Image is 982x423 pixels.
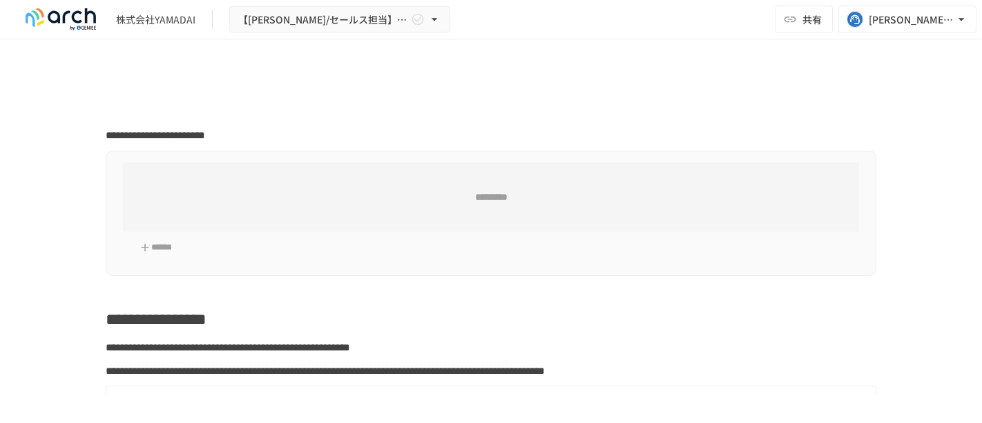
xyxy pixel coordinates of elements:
button: 【[PERSON_NAME]/セールス担当】株式会社YAMADAI様_初期設定サポート [229,6,450,33]
img: logo-default@2x-9cf2c760.svg [17,8,105,30]
button: [PERSON_NAME][EMAIL_ADDRESS][DOMAIN_NAME] [838,6,976,33]
span: 共有 [802,12,822,27]
div: [PERSON_NAME][EMAIL_ADDRESS][DOMAIN_NAME] [869,11,954,28]
span: 【[PERSON_NAME]/セールス担当】株式会社YAMADAI様_初期設定サポート [238,11,408,28]
button: 共有 [775,6,833,33]
div: 株式会社YAMADAI [116,12,195,27]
